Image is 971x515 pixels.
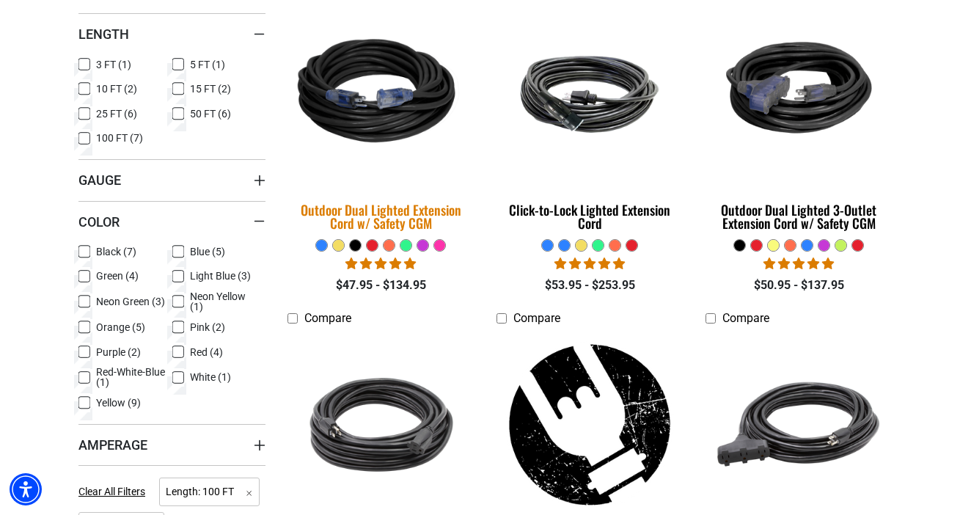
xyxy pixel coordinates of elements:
summary: Amperage [78,424,265,465]
span: Yellow (9) [96,398,141,408]
div: $53.95 - $253.95 [497,277,684,294]
span: White (1) [190,372,231,382]
summary: Length [78,13,265,54]
img: black [706,340,891,508]
span: Red-White-Blue (1) [96,367,166,387]
span: Purple (2) [96,347,141,357]
span: Neon Yellow (1) [190,291,260,312]
summary: Color [78,201,265,242]
span: Compare [722,311,769,325]
img: black [497,37,682,150]
a: black Click-to-Lock Lighted Extension Cord [497,2,684,238]
span: 4.87 stars [554,257,625,271]
span: Light Blue (3) [190,271,251,281]
span: 100 FT (7) [96,133,143,143]
span: Color [78,213,120,230]
span: 4.80 stars [763,257,834,271]
span: Black (7) [96,246,136,257]
span: 5 FT (1) [190,59,225,70]
span: Green (4) [96,271,139,281]
span: 3 FT (1) [96,59,131,70]
img: black [497,340,682,508]
div: $47.95 - $134.95 [287,277,474,294]
span: Neon Green (3) [96,296,165,307]
span: 4.82 stars [345,257,416,271]
span: Orange (5) [96,322,145,332]
span: Compare [513,311,560,325]
div: Accessibility Menu [10,473,42,505]
span: Compare [304,311,351,325]
a: black Outdoor Dual Lighted 3-Outlet Extension Cord w/ Safety CGM [706,2,893,238]
img: black [706,10,891,178]
summary: Gauge [78,159,265,200]
div: Outdoor Dual Lighted 3-Outlet Extension Cord w/ Safety CGM [706,203,893,230]
div: Click-to-Lock Lighted Extension Cord [497,203,684,230]
a: Clear All Filters [78,484,151,500]
span: 15 FT (2) [190,84,231,94]
div: Outdoor Dual Lighted Extension Cord w/ Safety CGM [287,203,474,230]
img: black [289,340,474,508]
span: Clear All Filters [78,486,145,497]
span: Gauge [78,172,121,189]
span: 25 FT (6) [96,109,137,119]
div: $50.95 - $137.95 [706,277,893,294]
span: 50 FT (6) [190,109,231,119]
span: Blue (5) [190,246,225,257]
span: Red (4) [190,347,223,357]
span: Amperage [78,437,147,453]
span: Pink (2) [190,322,225,332]
span: Length: 100 FT [159,478,260,506]
span: Length [78,26,129,43]
a: Black Outdoor Dual Lighted Extension Cord w/ Safety CGM [287,2,474,238]
a: Length: 100 FT [159,484,260,498]
span: 10 FT (2) [96,84,137,94]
